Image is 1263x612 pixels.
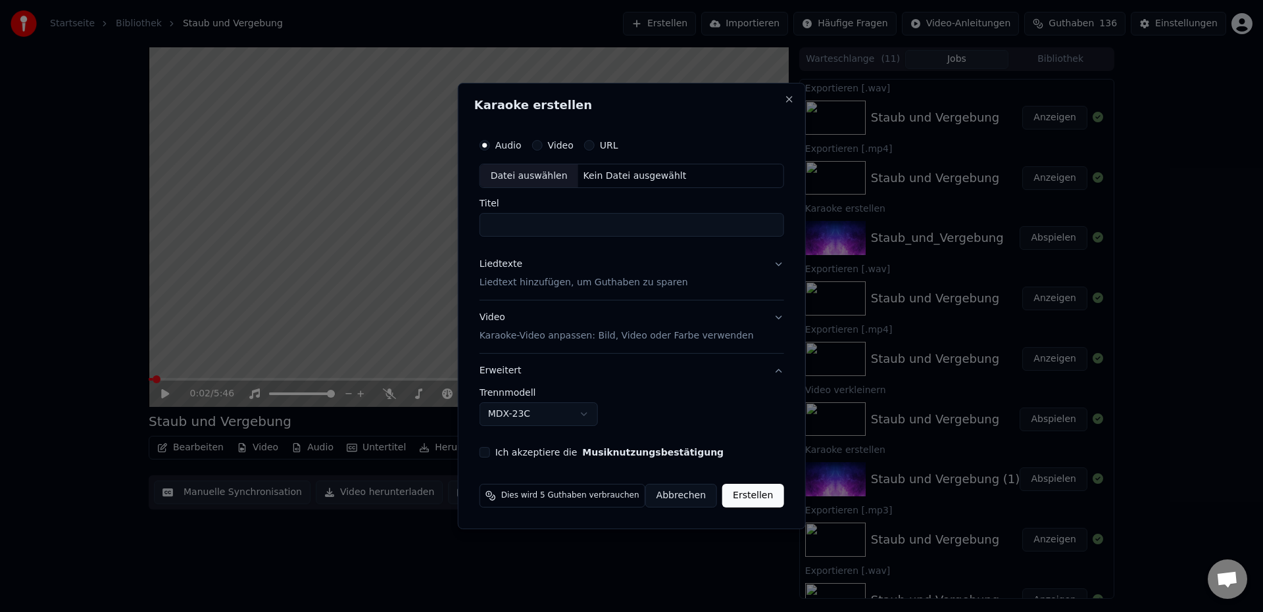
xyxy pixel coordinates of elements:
label: Ich akzeptiere die [495,448,724,457]
p: Karaoke-Video anpassen: Bild, Video oder Farbe verwenden [480,329,754,342]
button: Erstellen [722,484,783,507]
span: Dies wird 5 Guthaben verbrauchen [501,490,639,501]
button: Erweitert [480,354,784,388]
label: Audio [495,141,522,150]
button: LiedtexteLiedtext hinzufügen, um Guthaben zu sparen [480,248,784,300]
p: Liedtext hinzufügen, um Guthaben zu sparen [480,277,688,290]
div: Erweitert [480,388,784,436]
label: Trennmodell [480,388,784,397]
button: Abbrechen [645,484,717,507]
label: URL [600,141,618,150]
button: Ich akzeptiere die [582,448,724,457]
div: Kein Datei ausgewählt [578,170,692,183]
h2: Karaoke erstellen [474,99,789,111]
button: VideoKaraoke-Video anpassen: Bild, Video oder Farbe verwenden [480,301,784,354]
div: Datei auswählen [480,164,578,188]
div: Video [480,312,754,343]
div: Liedtexte [480,258,522,271]
label: Video [547,141,573,150]
label: Titel [480,199,784,208]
